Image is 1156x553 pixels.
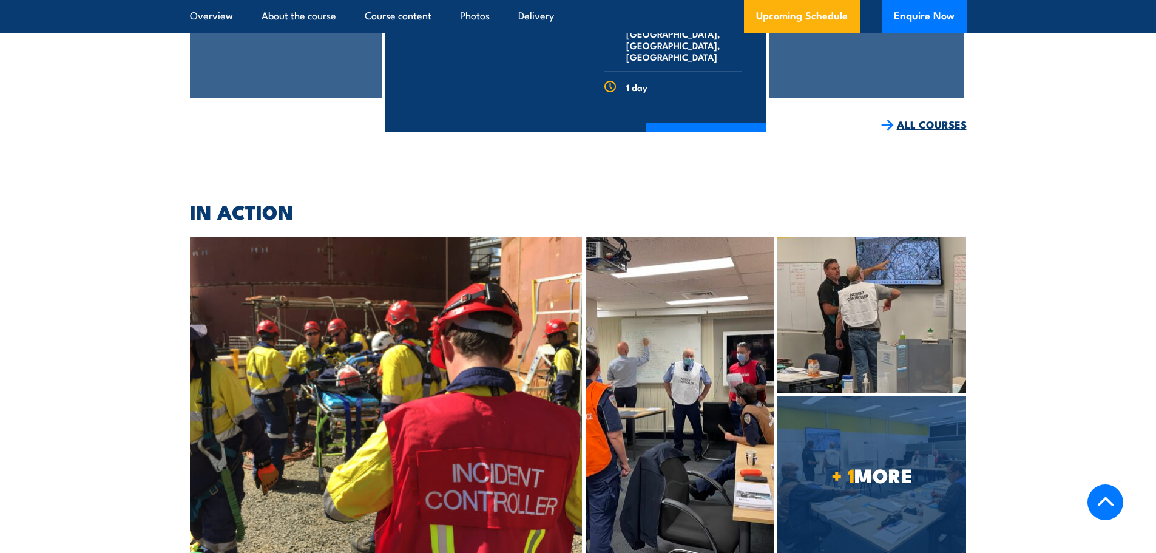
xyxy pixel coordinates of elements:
[626,81,647,93] span: 1 day
[777,466,966,483] span: MORE
[646,123,766,155] a: COURSE DETAILS
[190,203,967,220] h2: IN ACTION
[777,237,966,393] img: Awareness of the Australasian Inter-service Incident Management System (AIIMS)
[831,460,854,490] strong: + 1
[586,237,774,552] img: Awareness of the Australasian Inter-service Incident Management System (AIIMS)
[777,396,966,552] a: + 1MORE
[190,237,583,552] img: Awareness of the Australasian Inter-service Incident Management System (AIIMS)
[881,118,967,132] a: ALL COURSES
